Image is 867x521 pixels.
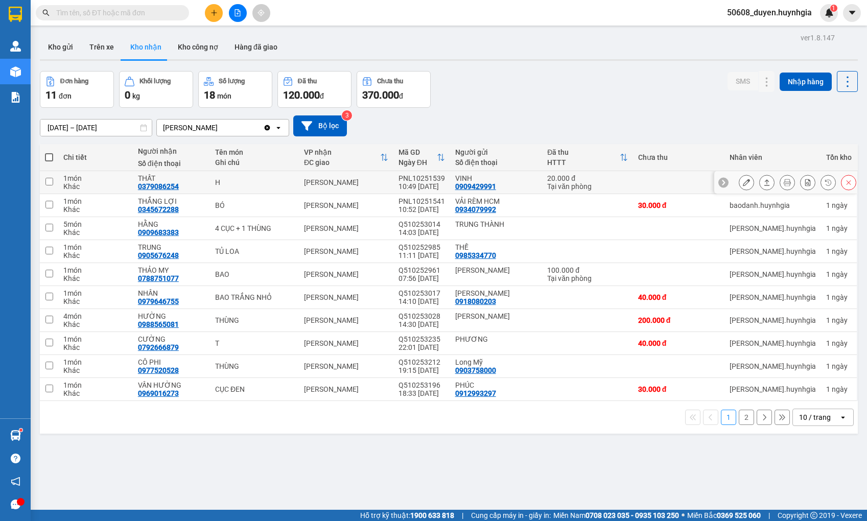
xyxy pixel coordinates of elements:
[455,381,537,389] div: PHÚC
[138,205,179,214] div: 0345672288
[455,182,496,191] div: 0909429991
[719,6,820,19] span: 50608_duyen.huynhgia
[399,158,437,167] div: Ngày ĐH
[780,73,832,91] button: Nhập hàng
[63,243,128,251] div: 1 món
[215,339,294,347] div: T
[399,366,445,374] div: 19:15 [DATE]
[45,89,57,101] span: 11
[730,385,816,393] div: nguyen.huynhgia
[138,289,205,297] div: NHÂN
[304,385,388,393] div: [PERSON_NAME]
[11,454,20,463] span: question-circle
[215,247,294,255] div: TỦ LOA
[304,148,380,156] div: VP nhận
[81,35,122,59] button: Trên xe
[63,297,128,305] div: Khác
[830,5,837,12] sup: 1
[455,148,537,156] div: Người gửi
[682,513,685,517] span: ⚪️
[9,7,22,22] img: logo-vxr
[399,320,445,328] div: 14:30 [DATE]
[730,247,816,255] div: nguyen.huynhgia
[399,251,445,259] div: 11:11 [DATE]
[832,247,848,255] span: ngày
[399,335,445,343] div: Q510253235
[138,243,205,251] div: TRUNG
[138,220,205,228] div: HẰNG
[119,71,193,108] button: Khối lượng0kg
[399,358,445,366] div: Q510253212
[263,124,271,132] svg: Clear value
[547,174,628,182] div: 20.000 đ
[826,362,852,370] div: 1
[801,32,835,43] div: ver 1.8.147
[585,511,679,519] strong: 0708 023 035 - 0935 103 250
[59,92,72,100] span: đơn
[399,148,437,156] div: Mã GD
[547,266,628,274] div: 100.000 đ
[759,175,775,190] div: Giao hàng
[843,4,861,22] button: caret-down
[40,120,152,136] input: Select a date range.
[63,182,128,191] div: Khác
[60,78,88,85] div: Đơn hàng
[832,270,848,278] span: ngày
[304,224,388,232] div: [PERSON_NAME]
[138,335,205,343] div: CƯỜNG
[638,153,719,161] div: Chưa thu
[721,410,736,425] button: 1
[170,35,226,59] button: Kho công nợ
[399,174,445,182] div: PNL10251539
[848,8,857,17] span: caret-down
[362,89,399,101] span: 370.000
[63,153,128,161] div: Chi tiết
[455,220,537,228] div: TRUNG THÀNH
[399,389,445,397] div: 18:33 [DATE]
[826,153,852,161] div: Tồn kho
[826,224,852,232] div: 1
[304,316,388,324] div: [PERSON_NAME]
[638,316,719,324] div: 200.000 đ
[304,178,388,186] div: [PERSON_NAME]
[138,228,179,236] div: 0909683383
[217,92,231,100] span: món
[455,366,496,374] div: 0903758000
[455,158,537,167] div: Số điện thoại
[63,343,128,351] div: Khác
[138,251,179,259] div: 0905676248
[138,366,179,374] div: 0977520528
[138,159,205,168] div: Số điện thoại
[826,270,852,278] div: 1
[547,182,628,191] div: Tại văn phòng
[399,297,445,305] div: 14:10 [DATE]
[10,66,21,77] img: warehouse-icon
[42,9,50,16] span: search
[10,92,21,103] img: solution-icon
[399,266,445,274] div: Q510252961
[226,35,286,59] button: Hàng đã giao
[357,71,431,108] button: Chưa thu370.000đ
[730,270,816,278] div: nguyen.huynhgia
[138,197,205,205] div: THẮNG LỢI
[11,500,20,509] span: message
[132,92,140,100] span: kg
[399,197,445,205] div: PNL10251541
[293,115,347,136] button: Bộ lọc
[826,339,852,347] div: 1
[205,4,223,22] button: plus
[63,335,128,343] div: 1 món
[304,362,388,370] div: [PERSON_NAME]
[10,430,21,441] img: warehouse-icon
[138,381,205,389] div: VÂN HƯỜNG
[399,243,445,251] div: Q510252985
[360,510,454,521] span: Hỗ trợ kỹ thuật:
[399,182,445,191] div: 10:49 [DATE]
[832,5,835,12] span: 1
[63,312,128,320] div: 4 món
[138,266,205,274] div: THẢO MY
[234,9,241,16] span: file-add
[229,4,247,22] button: file-add
[63,366,128,374] div: Khác
[826,293,852,301] div: 1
